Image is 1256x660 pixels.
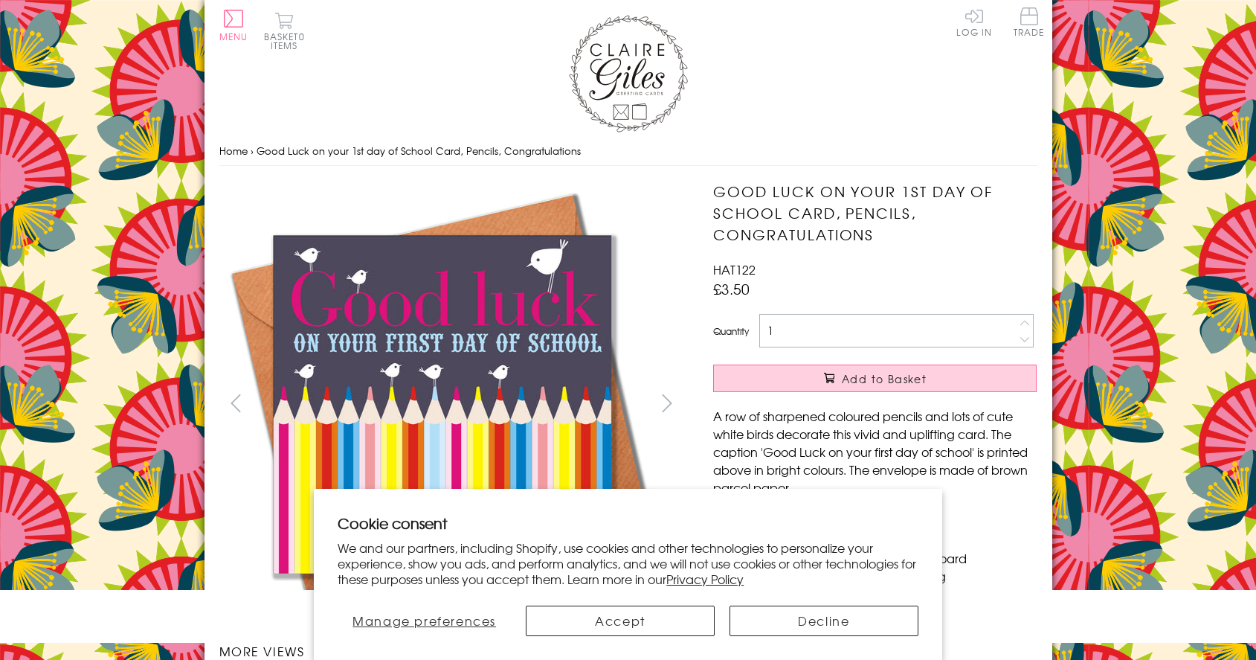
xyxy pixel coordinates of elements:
span: Good Luck on your 1st day of School Card, Pencils, Congratulations [257,144,581,158]
button: Basket0 items [264,12,305,50]
span: Add to Basket [842,371,927,386]
span: Manage preferences [352,612,496,629]
a: Home [219,144,248,158]
button: Menu [219,10,248,41]
h2: Cookie consent [338,513,918,534]
a: Privacy Policy [666,570,744,588]
p: We and our partners, including Shopify, use cookies and other technologies to personalize your ex... [338,540,918,586]
span: Menu [219,30,248,43]
span: £3.50 [713,278,750,299]
span: › [251,144,254,158]
img: Claire Giles Greetings Cards [569,15,688,132]
button: Decline [730,606,918,636]
a: Log In [956,7,992,36]
button: prev [219,386,253,420]
h1: Good Luck on your 1st day of School Card, Pencils, Congratulations [713,181,1037,245]
button: Add to Basket [713,365,1037,392]
label: Quantity [713,324,749,338]
span: 0 items [271,30,305,52]
h3: More views [219,642,684,660]
a: Trade [1014,7,1045,39]
button: next [650,386,683,420]
button: Accept [526,606,715,636]
span: HAT122 [713,260,756,278]
span: Trade [1014,7,1045,36]
nav: breadcrumbs [219,136,1037,167]
button: Manage preferences [338,606,511,636]
img: Good Luck on your 1st day of School Card, Pencils, Congratulations [219,181,666,627]
p: A row of sharpened coloured pencils and lots of cute white birds decorate this vivid and upliftin... [713,407,1037,496]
